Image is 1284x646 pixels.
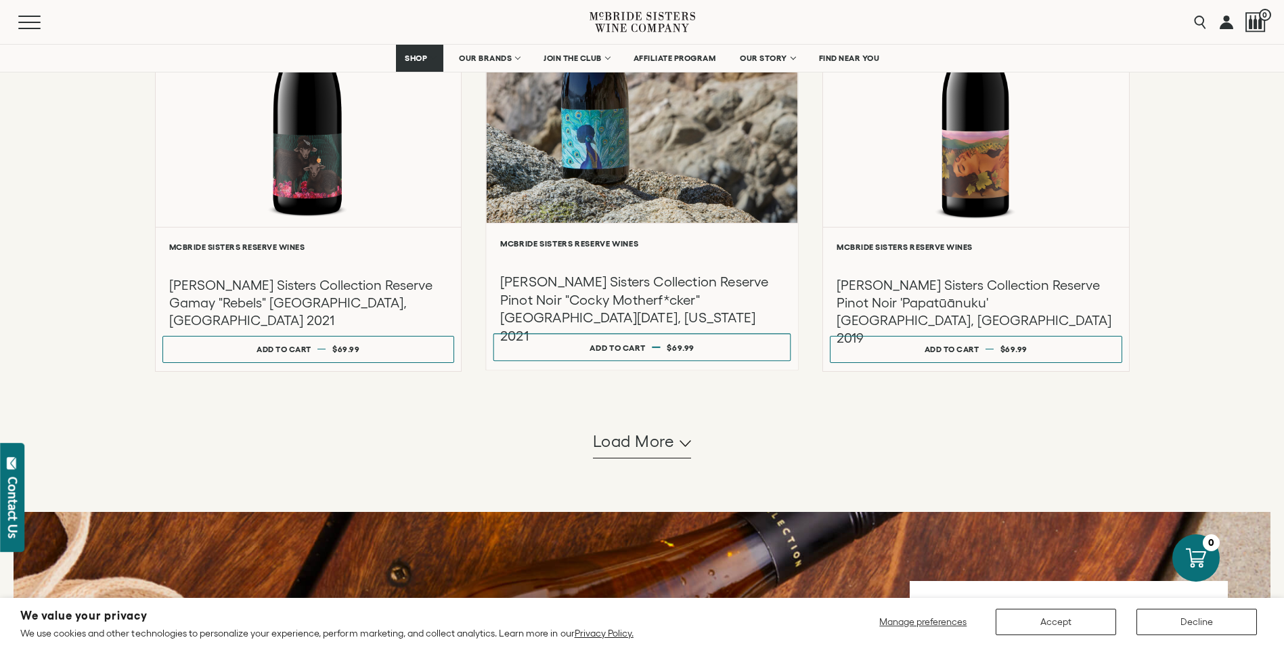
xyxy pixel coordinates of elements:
[731,45,803,72] a: OUR STORY
[740,53,787,63] span: OUR STORY
[20,610,634,622] h2: We value your privacy
[575,628,634,639] a: Privacy Policy.
[667,343,694,352] span: $69.99
[18,16,67,29] button: Mobile Menu Trigger
[169,242,447,251] h6: McBride Sisters Reserve Wines
[1203,534,1220,551] div: 0
[493,334,791,362] button: Add to cart $69.99
[593,430,675,453] span: Load more
[1136,609,1257,635] button: Decline
[925,339,979,359] div: Add to cart
[634,53,716,63] span: AFFILIATE PROGRAM
[837,242,1115,251] h6: McBride Sisters Reserve Wines
[544,53,602,63] span: JOIN THE CLUB
[879,616,967,627] span: Manage preferences
[837,276,1115,347] h3: [PERSON_NAME] Sisters Collection Reserve Pinot Noir 'Papatūānuku' [GEOGRAPHIC_DATA], [GEOGRAPHIC_...
[535,45,618,72] a: JOIN THE CLUB
[810,45,889,72] a: FIND NEAR YOU
[871,609,975,635] button: Manage preferences
[1000,345,1027,353] span: $69.99
[162,336,454,363] button: Add to cart $69.99
[405,53,428,63] span: SHOP
[819,53,880,63] span: FIND NEAR YOU
[996,609,1116,635] button: Accept
[459,53,512,63] span: OUR BRANDS
[396,45,443,72] a: SHOP
[1259,9,1271,21] span: 0
[169,276,447,329] h3: [PERSON_NAME] Sisters Collection Reserve Gamay "Rebels" [GEOGRAPHIC_DATA], [GEOGRAPHIC_DATA] 2021
[20,627,634,639] p: We use cookies and other technologies to personalize your experience, perform marketing, and coll...
[500,239,784,248] h6: McBride Sisters Reserve Wines
[6,477,20,538] div: Contact Us
[590,338,645,358] div: Add to cart
[500,273,784,345] h3: [PERSON_NAME] Sisters Collection Reserve Pinot Noir "Cocky Motherf*cker" [GEOGRAPHIC_DATA][DATE],...
[450,45,528,72] a: OUR BRANDS
[257,339,311,359] div: Add to cart
[625,45,725,72] a: AFFILIATE PROGRAM
[332,345,359,353] span: $69.99
[593,426,692,458] button: Load more
[830,336,1122,363] button: Add to cart $69.99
